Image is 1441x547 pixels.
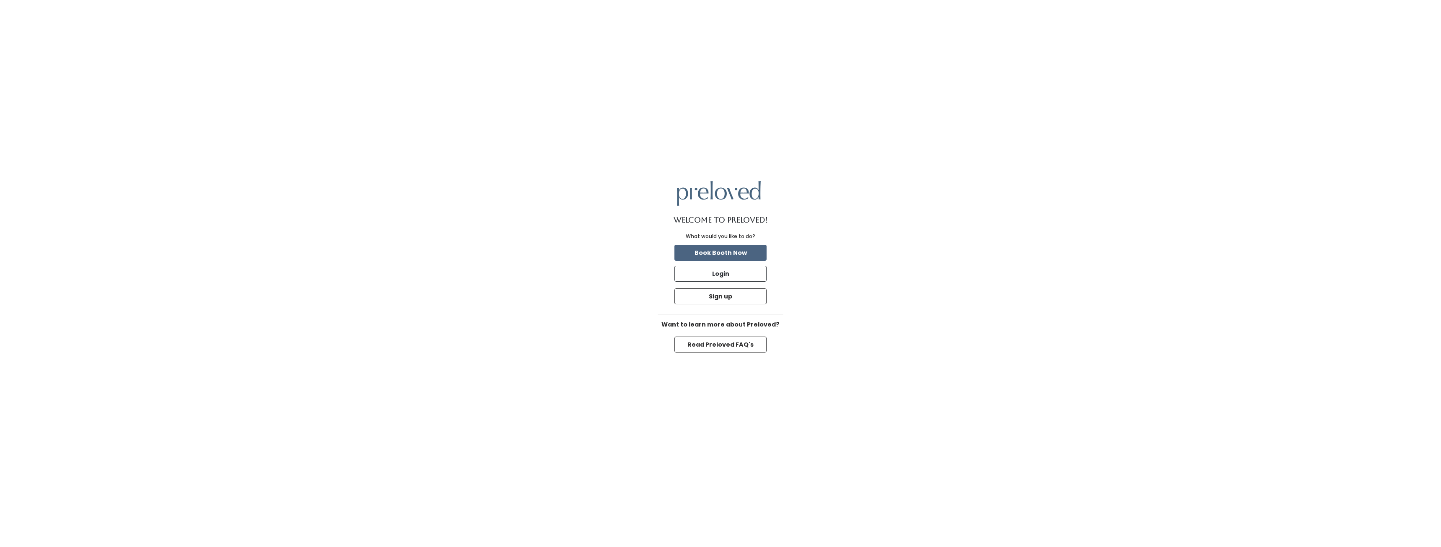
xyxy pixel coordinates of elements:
button: Read Preloved FAQ's [674,337,767,353]
button: Book Booth Now [674,245,767,261]
a: Login [673,264,768,283]
a: Sign up [673,287,768,306]
button: Login [674,266,767,282]
h1: Welcome to Preloved! [674,216,768,224]
button: Sign up [674,288,767,304]
div: What would you like to do? [686,233,755,240]
h6: Want to learn more about Preloved? [658,321,783,328]
img: preloved logo [677,181,761,206]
